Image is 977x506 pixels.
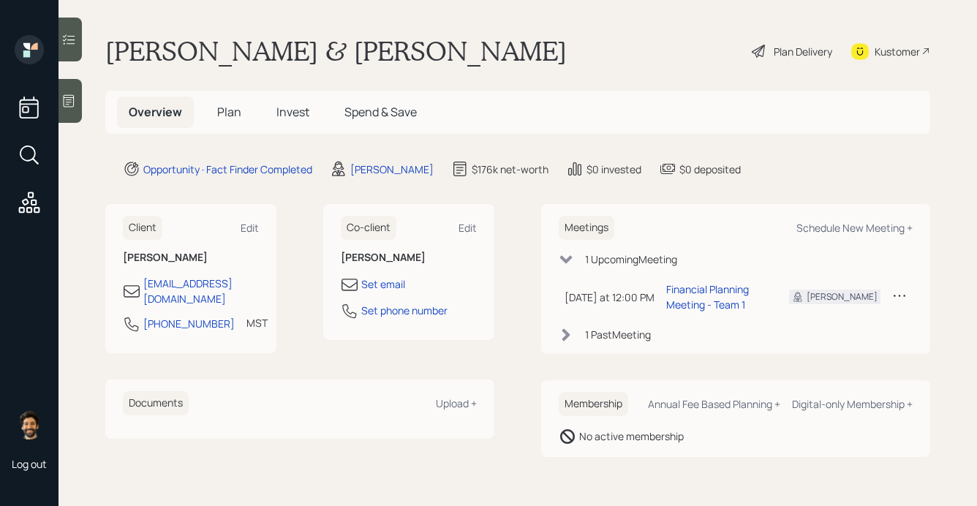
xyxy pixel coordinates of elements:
[796,221,913,235] div: Schedule New Meeting +
[350,162,434,177] div: [PERSON_NAME]
[246,315,268,331] div: MST
[217,104,241,120] span: Plan
[129,104,182,120] span: Overview
[579,428,684,444] div: No active membership
[123,252,259,264] h6: [PERSON_NAME]
[15,410,44,439] img: eric-schwartz-headshot.png
[559,216,614,240] h6: Meetings
[341,252,477,264] h6: [PERSON_NAME]
[341,216,396,240] h6: Co-client
[123,216,162,240] h6: Client
[143,316,235,331] div: [PHONE_NUMBER]
[648,397,780,411] div: Annual Fee Based Planning +
[459,221,477,235] div: Edit
[12,457,47,471] div: Log out
[679,162,741,177] div: $0 deposited
[241,221,259,235] div: Edit
[472,162,548,177] div: $176k net-worth
[666,282,766,312] div: Financial Planning Meeting - Team 1
[807,290,878,303] div: [PERSON_NAME]
[123,391,189,415] h6: Documents
[276,104,309,120] span: Invest
[565,290,655,305] div: [DATE] at 12:00 PM
[143,162,312,177] div: Opportunity · Fact Finder Completed
[105,35,567,67] h1: [PERSON_NAME] & [PERSON_NAME]
[585,252,677,267] div: 1 Upcoming Meeting
[436,396,477,410] div: Upload +
[792,397,913,411] div: Digital-only Membership +
[361,303,448,318] div: Set phone number
[344,104,417,120] span: Spend & Save
[585,327,651,342] div: 1 Past Meeting
[586,162,641,177] div: $0 invested
[875,44,920,59] div: Kustomer
[559,392,628,416] h6: Membership
[774,44,832,59] div: Plan Delivery
[361,276,405,292] div: Set email
[143,276,259,306] div: [EMAIL_ADDRESS][DOMAIN_NAME]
